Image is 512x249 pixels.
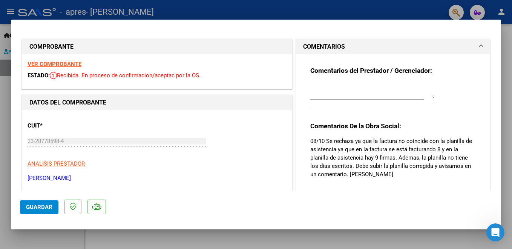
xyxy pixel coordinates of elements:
strong: Comentarios De la Obra Social: [310,122,401,130]
div: COMENTARIOS [296,54,490,213]
span: ANALISIS PRESTADOR [28,160,85,167]
strong: COMPROBANTE [29,43,74,50]
mat-expansion-panel-header: COMENTARIOS [296,39,490,54]
p: CUIT [28,121,105,130]
span: ESTADO: [28,72,50,79]
strong: Comentarios del Prestador / Gerenciador: [310,67,432,74]
p: 08/10 Se rechaza ya que la factura no coincide con la planilla de asistencia ya que en la factura... [310,137,475,178]
p: [PERSON_NAME] [28,174,286,183]
strong: DATOS DEL COMPROBANTE [29,99,106,106]
a: VER COMPROBANTE [28,61,81,68]
span: Guardar [26,204,52,211]
button: Guardar [20,200,58,214]
iframe: Intercom live chat [486,223,504,241]
h1: COMENTARIOS [303,42,345,51]
span: Recibida. En proceso de confirmacion/aceptac por la OS. [50,72,201,79]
